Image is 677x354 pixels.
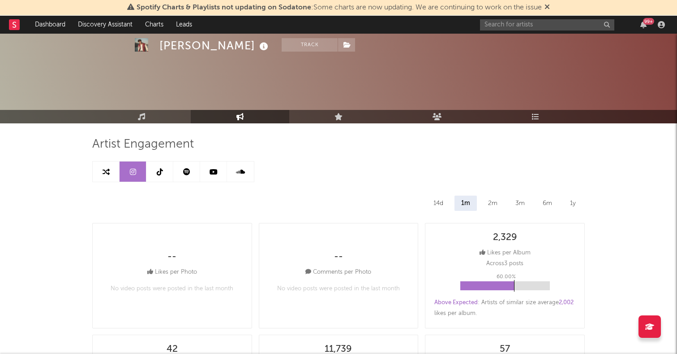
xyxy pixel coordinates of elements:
a: Charts [139,16,170,34]
span: : Some charts are now updating. We are continuing to work on the issue [137,4,542,11]
span: Above Expected [434,300,478,306]
div: -- [334,252,343,262]
div: Likes per Photo [147,267,197,278]
button: 99+ [640,21,647,28]
div: 6m [536,196,559,211]
span: 2,002 [559,300,574,306]
div: Likes per Album [480,248,531,258]
div: 3m [509,196,531,211]
p: 60.00 % [497,271,516,282]
span: Spotify Charts & Playlists not updating on Sodatone [137,4,311,11]
p: Across 3 posts [486,258,523,269]
div: 2,329 [493,232,517,243]
div: 1m [454,196,477,211]
div: 99 + [643,18,654,25]
p: No video posts were posted in the last month [111,284,233,294]
span: Artist Engagement [92,139,194,150]
div: 1y [563,196,583,211]
button: Track [282,38,338,52]
div: [PERSON_NAME] [159,38,270,53]
p: No video posts were posted in the last month [277,284,400,294]
a: Discovery Assistant [72,16,139,34]
div: : Artists of similar size average likes per album . [434,297,575,319]
div: 2m [481,196,504,211]
a: Dashboard [29,16,72,34]
div: 14d [427,196,450,211]
a: Leads [170,16,198,34]
input: Search for artists [480,19,614,31]
div: -- [167,252,176,262]
div: Comments per Photo [305,267,371,278]
span: Dismiss [544,4,550,11]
